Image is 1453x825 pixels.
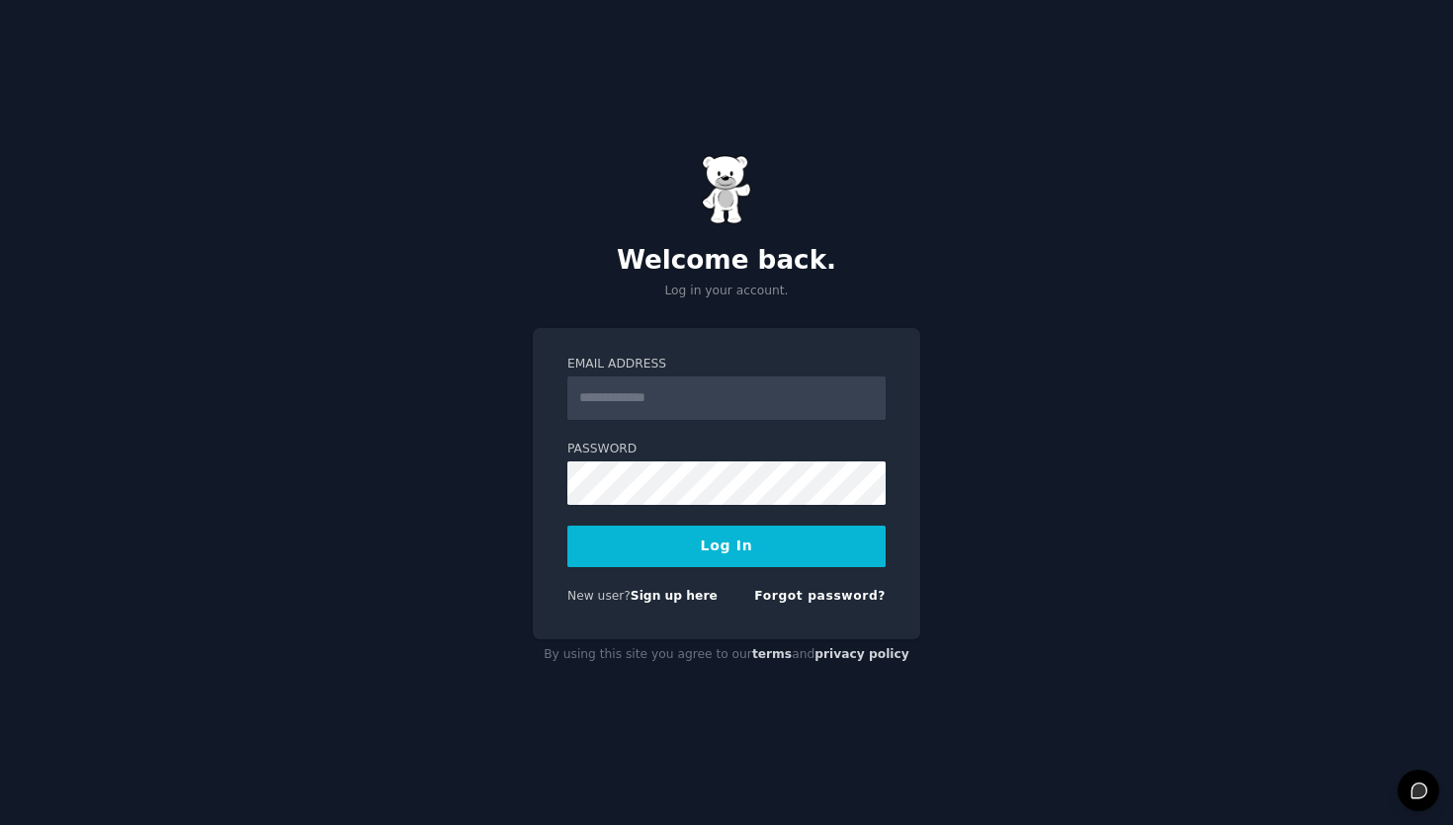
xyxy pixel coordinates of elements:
img: Gummy Bear [702,155,751,224]
label: Email Address [567,356,886,373]
p: Log in your account. [533,283,920,300]
h2: Welcome back. [533,245,920,277]
span: New user? [567,589,631,603]
button: Log In [567,526,886,567]
div: By using this site you agree to our and [533,639,920,671]
label: Password [567,441,886,458]
a: privacy policy [814,647,909,661]
a: Sign up here [631,589,718,603]
a: terms [752,647,792,661]
a: Forgot password? [754,589,886,603]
